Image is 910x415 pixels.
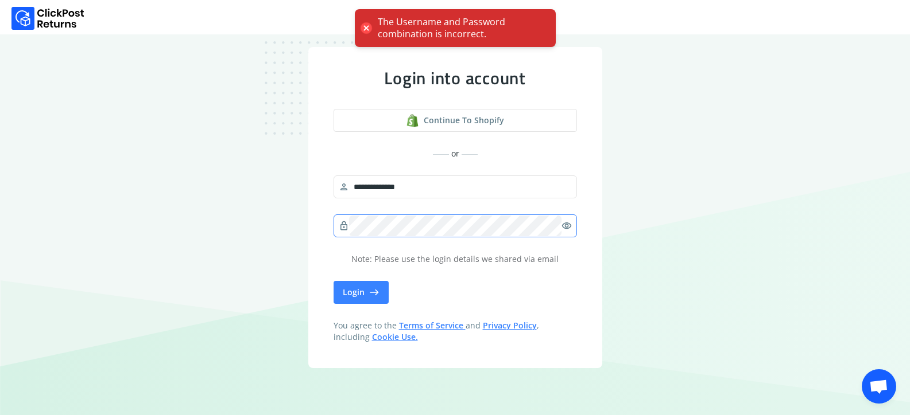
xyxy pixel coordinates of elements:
span: You agree to the and , including [334,320,577,343]
a: Terms of Service [399,320,466,331]
span: east [369,284,380,300]
span: person [339,179,349,195]
a: Cookie Use. [372,331,418,342]
div: The Username and Password combination is incorrect. [378,16,544,40]
a: shopify logoContinue to shopify [334,109,577,132]
div: or [334,148,577,159]
p: Note: Please use the login details we shared via email [334,253,577,265]
span: Continue to shopify [424,115,504,126]
a: Privacy Policy [483,320,537,331]
button: Continue to shopify [334,109,577,132]
button: Login east [334,281,389,304]
img: shopify logo [406,114,419,127]
a: Chat abierto [862,369,896,404]
div: Login into account [334,68,577,88]
span: visibility [562,218,572,234]
img: Logo [11,7,84,30]
span: lock [339,218,349,234]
